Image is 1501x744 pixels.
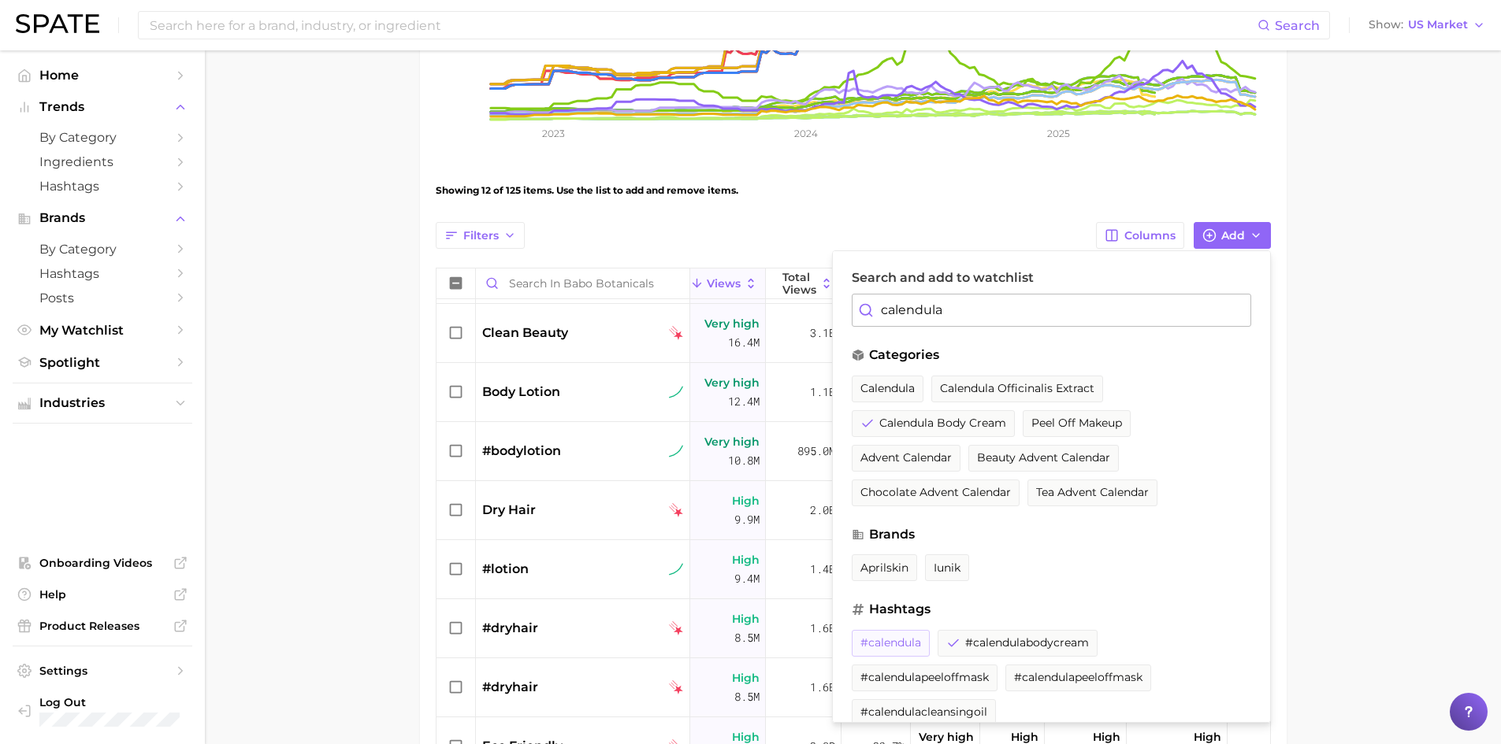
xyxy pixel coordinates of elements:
[1221,229,1245,242] span: Add
[1408,20,1468,29] span: US Market
[860,705,987,719] span: #calendulacleansingoil
[869,600,931,619] span: hashtags
[810,560,835,579] span: 1.4b
[852,699,996,726] button: #calendulacleansingoil
[1365,15,1489,35] button: ShowUS Market
[860,671,989,684] span: #calendulapeeloffmask
[1194,222,1271,249] button: Add
[669,326,683,340] img: tiktok falling star
[734,687,760,706] span: 8.5m
[669,444,683,458] img: tiktok sustained riser
[669,621,683,635] img: tiktok falling star
[39,355,165,370] span: Spotlight
[13,63,192,87] a: Home
[39,179,165,194] span: Hashtags
[13,583,192,606] a: Help
[1369,20,1403,29] span: Show
[728,333,760,352] span: 16.4m
[1014,671,1142,684] span: #calendulapeeloffmask
[437,304,1368,363] button: clean beautytiktok falling starVery high16.4m3.1b-25.6%Very high421.7kHigh28.2%Medium17.9%Low3.9%...
[1036,486,1149,499] span: tea advent calendar
[437,481,1368,540] button: dry hairtiktok falling starHigh9.9m2.0b-15.5%Very high128.6kLow2.0%Low1.9%Very low1.4%Mixed6.5
[39,695,180,709] span: Log Out
[39,323,165,338] span: My Watchlist
[39,211,165,225] span: Brands
[704,432,760,451] span: Very high
[1005,664,1151,691] button: #calendulapeeloffmask
[39,619,165,633] span: Product Releases
[482,619,538,638] span: #dryhair
[437,540,1368,599] button: #lotiontiktok sustained riserHigh9.4m1.4b-6.2%Very high398.4kHigh34.8%High22.7%Medium5.7%-
[810,501,835,520] span: 2.0b
[13,150,192,174] a: Ingredients
[13,391,192,415] button: Industries
[690,268,766,299] button: Views
[734,628,760,647] span: 8.5m
[13,659,192,683] a: Settings
[436,222,525,249] button: Filters
[728,451,760,470] span: 10.8m
[810,324,835,342] span: 3.1b
[931,376,1103,402] button: calendula officinalis extract
[1023,410,1131,437] button: peel off makeup
[482,324,568,342] span: clean beauty
[860,486,1011,499] span: chocolate advent calendar
[968,445,1119,472] button: beauty advent calendar
[766,268,842,299] button: Total Views
[13,318,192,342] a: My Watchlist
[39,266,165,281] span: Hashtags
[852,479,1020,506] button: chocolate advent calendar
[704,373,760,392] span: Very high
[16,14,99,33] img: SPATE
[13,206,192,230] button: Brands
[860,382,915,395] span: calendula
[934,561,960,575] span: iunik
[148,12,1258,39] input: Search here for a brand, industry, or ingredient
[39,154,165,169] span: Ingredients
[793,128,817,139] tspan: 2024
[39,68,165,83] span: Home
[39,396,165,410] span: Industries
[39,130,165,145] span: by Category
[669,680,683,694] img: tiktok falling star
[852,664,998,691] button: #calendulapeeloffmask
[1027,479,1157,506] button: tea advent calendar
[810,678,835,697] span: 1.6b
[13,237,192,261] a: by Category
[852,410,1015,437] button: calendula body cream
[669,562,683,576] img: tiktok sustained riser
[1275,18,1320,33] span: Search
[1124,229,1176,242] span: Columns
[810,383,835,402] span: 1.1b
[39,587,165,601] span: Help
[39,291,165,305] span: Posts
[860,561,908,575] span: aprilskin
[437,658,1368,717] button: #dryhairtiktok falling starHigh8.5m1.6b-13.4%Very high110.8kLow1.6%Low1.5%Very low1.3%-
[879,416,1006,430] span: calendula body cream
[482,560,529,579] span: #lotion
[482,442,561,461] span: #bodylotion
[869,525,915,544] span: brands
[860,451,952,465] span: advent calendar
[1031,416,1122,430] span: peel off makeup
[1047,128,1070,139] tspan: 2025
[852,270,1251,286] label: Search and add to watchlist
[732,550,760,569] span: High
[13,174,192,198] a: Hashtags
[707,277,741,290] span: Views
[732,609,760,628] span: High
[436,168,1271,213] div: Showing 12 of 125 items. Use the list to add and remove items.
[463,229,499,242] span: Filters
[437,363,1368,422] button: body lotiontiktok sustained riserVery high12.4m1.1b-4.2%Very high202.6kVery high77.8%Medium17.4%L...
[13,125,192,150] a: by Category
[732,491,760,510] span: High
[39,242,165,257] span: by Category
[869,346,939,365] span: categories
[482,678,538,697] span: #dryhair
[704,314,760,333] span: Very high
[810,619,835,638] span: 1.6b
[482,501,536,520] span: dry hair
[13,261,192,286] a: Hashtags
[13,286,192,310] a: Posts
[13,690,192,731] a: Log out. Currently logged in with e-mail kkrom@stellarising.com.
